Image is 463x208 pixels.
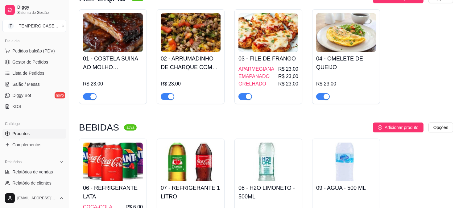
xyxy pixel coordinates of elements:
[2,191,66,206] button: [EMAIL_ADDRESS][DOMAIN_NAME]
[83,143,143,181] img: product-image
[12,92,31,98] span: Diggy Bot
[316,13,376,52] img: product-image
[161,80,221,88] div: R$ 23,00
[2,140,66,150] a: Complementos
[19,23,58,29] div: TEMPEIRO CASE ...
[12,169,53,175] span: Relatórios de vendas
[12,131,30,137] span: Produtos
[83,80,143,88] div: R$ 23,00
[316,54,376,72] h4: 04 - OMELETE DE QUEIJO
[278,73,298,80] span: R$ 23,00
[2,2,66,17] a: DiggySistema de Gestão
[79,124,119,131] h3: BEBIDAS
[316,80,376,88] div: R$ 23,00
[2,178,66,188] a: Relatório de clientes
[385,124,419,131] span: Adicionar produto
[428,123,453,132] button: Opções
[2,167,66,177] a: Relatórios de vendas
[2,46,66,56] button: Pedidos balcão (PDV)
[5,160,22,164] span: Relatórios
[2,119,66,129] div: Catálogo
[2,68,66,78] a: Lista de Pedidos
[2,129,66,139] a: Produtos
[124,124,137,131] sup: ativa
[238,13,298,52] img: product-image
[83,13,143,52] img: product-image
[2,57,66,67] a: Gestor de Pedidos
[316,143,376,181] img: product-image
[12,180,52,186] span: Relatório de clientes
[12,81,40,87] span: Salão / Mesas
[12,103,21,110] span: KDS
[17,196,56,201] span: [EMAIL_ADDRESS][DOMAIN_NAME]
[378,125,382,130] span: plus-circle
[2,90,66,100] a: Diggy Botnovo
[12,48,55,54] span: Pedidos balcão (PDV)
[2,20,66,32] button: Select a team
[373,123,424,132] button: Adicionar produto
[17,10,64,15] span: Sistema de Gestão
[238,54,298,63] h4: 03 - FILE DE FRANGO
[238,184,298,201] h4: 08 - H2O LIMONETO - 500ML
[278,65,298,73] span: R$ 23,00
[278,80,298,88] span: R$ 23,00
[161,184,221,201] h4: 07 - REFRIGERANTE 1 LITRO
[238,80,266,88] span: GRELHADO
[12,142,41,148] span: Complementos
[83,184,143,201] h4: 06 - REFRIGERANTE LATA
[238,143,298,181] img: product-image
[12,70,44,76] span: Lista de Pedidos
[2,36,66,46] div: Dia a dia
[2,102,66,111] a: KDS
[238,65,274,73] span: APARMEGIANA
[17,5,64,10] span: Diggy
[8,23,14,29] span: T
[161,13,221,52] img: product-image
[238,73,270,80] span: EMAPANADO
[161,143,221,181] img: product-image
[316,184,376,192] h4: 09 - AGUA - 500 ML
[83,54,143,72] h4: 01 - COSTELA SUINA AO MOLHO BARBECUE
[12,59,48,65] span: Gestor de Pedidos
[161,54,221,72] h4: 02 - ARRUMADINHO DE CHARQUE COM CALABRESA
[433,124,448,131] span: Opções
[2,79,66,89] a: Salão / Mesas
